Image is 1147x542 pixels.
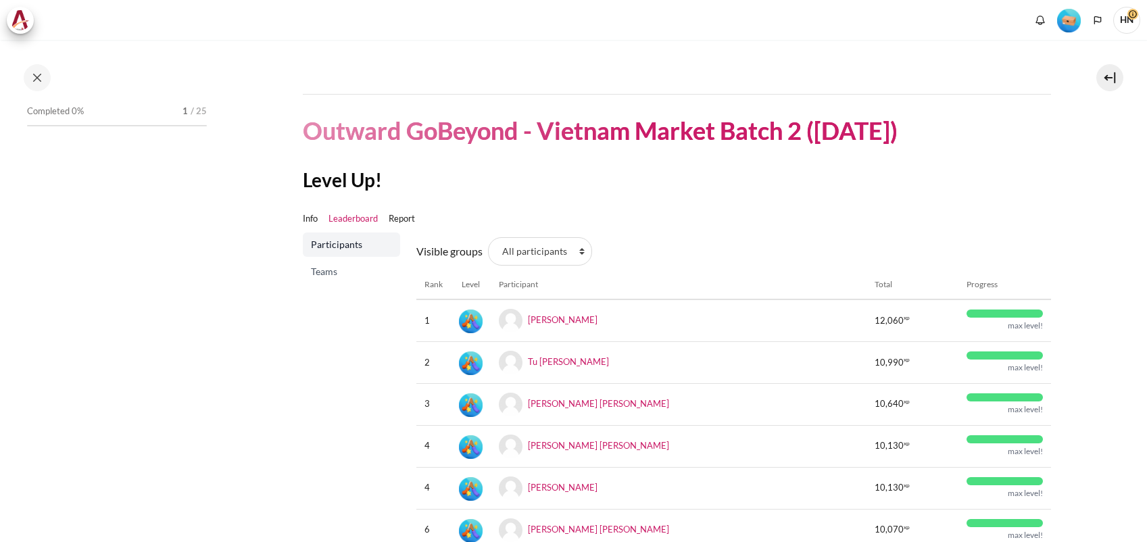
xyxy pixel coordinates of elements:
[459,392,483,417] div: Level #5
[416,243,483,260] label: Visible groups
[1088,10,1108,30] button: Languages
[1057,9,1081,32] img: Level #1
[303,115,898,147] h1: Outward GoBeyond - Vietnam Market Batch 2 ([DATE])
[328,212,378,226] a: Leaderboard
[867,270,958,299] th: Total
[27,105,84,118] span: Completed 0%
[875,356,904,370] span: 10,990
[958,270,1050,299] th: Progress
[1008,362,1043,373] div: max level!
[904,400,910,403] span: xp
[1057,7,1081,32] div: Level #1
[182,105,188,118] span: 1
[27,102,207,140] a: Completed 0% 1 / 25
[459,310,483,333] img: Level #5
[528,481,597,492] a: [PERSON_NAME]
[1008,404,1043,415] div: max level!
[491,270,867,299] th: Participant
[904,316,910,320] span: xp
[528,523,669,534] a: [PERSON_NAME] [PERSON_NAME]
[459,435,483,459] img: Level #5
[311,265,395,278] span: Teams
[459,350,483,375] div: Level #5
[875,397,904,411] span: 10,640
[459,477,483,501] img: Level #5
[904,526,910,529] span: xp
[904,484,910,487] span: xp
[11,10,30,30] img: Architeck
[1113,7,1140,34] a: User menu
[528,314,597,325] a: [PERSON_NAME]
[459,308,483,333] div: Level #5
[528,356,609,367] a: Tu [PERSON_NAME]
[875,439,904,453] span: 10,130
[459,434,483,459] div: Level #5
[1052,7,1086,32] a: Level #1
[191,105,207,118] span: / 25
[528,398,669,409] a: [PERSON_NAME] [PERSON_NAME]
[303,168,1051,192] h2: Level Up!
[303,232,400,257] a: Participants
[904,358,910,362] span: xp
[875,481,904,495] span: 10,130
[1113,7,1140,34] span: HN
[1008,488,1043,499] div: max level!
[416,270,451,299] th: Rank
[303,260,400,284] a: Teams
[416,425,451,467] td: 4
[7,7,41,34] a: Architeck Architeck
[311,238,395,251] span: Participants
[459,476,483,501] div: Level #5
[904,442,910,445] span: xp
[1008,530,1043,541] div: max level!
[389,212,415,226] a: Report
[1008,446,1043,457] div: max level!
[1030,10,1050,30] div: Show notification window with no new notifications
[528,439,669,450] a: [PERSON_NAME] [PERSON_NAME]
[451,270,491,299] th: Level
[303,212,318,226] a: Info
[1008,320,1043,331] div: max level!
[416,467,451,509] td: 4
[459,393,483,417] img: Level #5
[875,314,904,328] span: 12,060
[875,523,904,537] span: 10,070
[416,299,451,341] td: 1
[459,351,483,375] img: Level #5
[416,383,451,425] td: 3
[416,341,451,383] td: 2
